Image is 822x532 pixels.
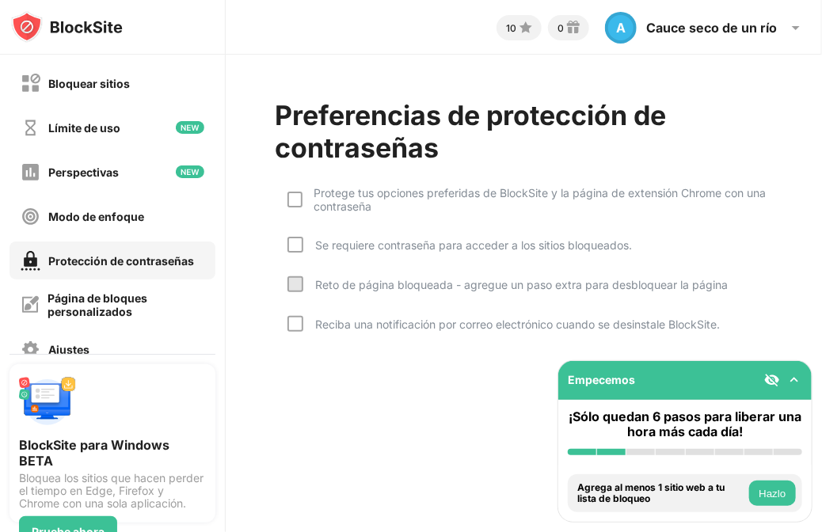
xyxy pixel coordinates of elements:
[48,210,144,223] font: Modo de enfoque
[786,372,802,388] img: omni-setup-toggle.svg
[21,340,40,359] img: settings-off.svg
[314,186,767,213] font: Protege tus opciones preferidas de BlockSite y la página de extensión Chrome con una contraseña
[315,238,632,252] font: Se requiere contraseña para acceder a los sitios bloqueados.
[176,165,204,178] img: new-icon.svg
[19,471,204,510] font: Bloquea los sitios que hacen perder el tiempo en Edge, Firefox y Chrome con una sola aplicación.
[21,295,40,314] img: customize-block-page-off.svg
[48,121,120,135] font: Límite de uso
[315,317,720,331] font: Reciba una notificación por correo electrónico cuando se desinstale BlockSite.
[275,99,666,164] font: Preferencias de protección de contraseñas
[48,77,130,90] font: Bloquear sitios
[48,165,119,179] font: Perspectivas
[646,20,777,36] font: Cauce seco de un río
[516,18,535,37] img: points-small.svg
[48,343,89,356] font: Ajustes
[21,118,40,138] img: time-usage-off.svg
[616,20,626,36] font: A
[564,18,583,37] img: reward-small.svg
[21,251,40,271] img: password-protection-on.svg
[749,481,796,506] button: Hazlo
[19,374,76,431] img: push-desktop.svg
[48,254,194,268] font: Protección de contraseñas
[48,291,147,318] font: Página de bloques personalizados
[21,162,40,182] img: insights-off.svg
[506,22,516,34] font: 10
[759,488,786,500] font: Hazlo
[315,278,728,291] font: Reto de página bloqueada - agregue un paso extra para desbloquear la página
[176,121,204,134] img: new-icon.svg
[19,437,169,469] font: BlockSite para Windows BETA
[21,207,40,226] img: focus-off.svg
[21,74,40,93] img: block-off.svg
[569,408,801,439] font: ¡Sólo quedan 6 pasos para liberar una hora más cada día!
[11,11,123,43] img: logo-blocksite.svg
[577,481,725,504] font: Agrega al menos 1 sitio web a tu lista de bloqueo
[558,22,564,34] font: 0
[568,373,635,386] font: Empecemos
[764,372,780,388] img: eye-not-visible.svg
